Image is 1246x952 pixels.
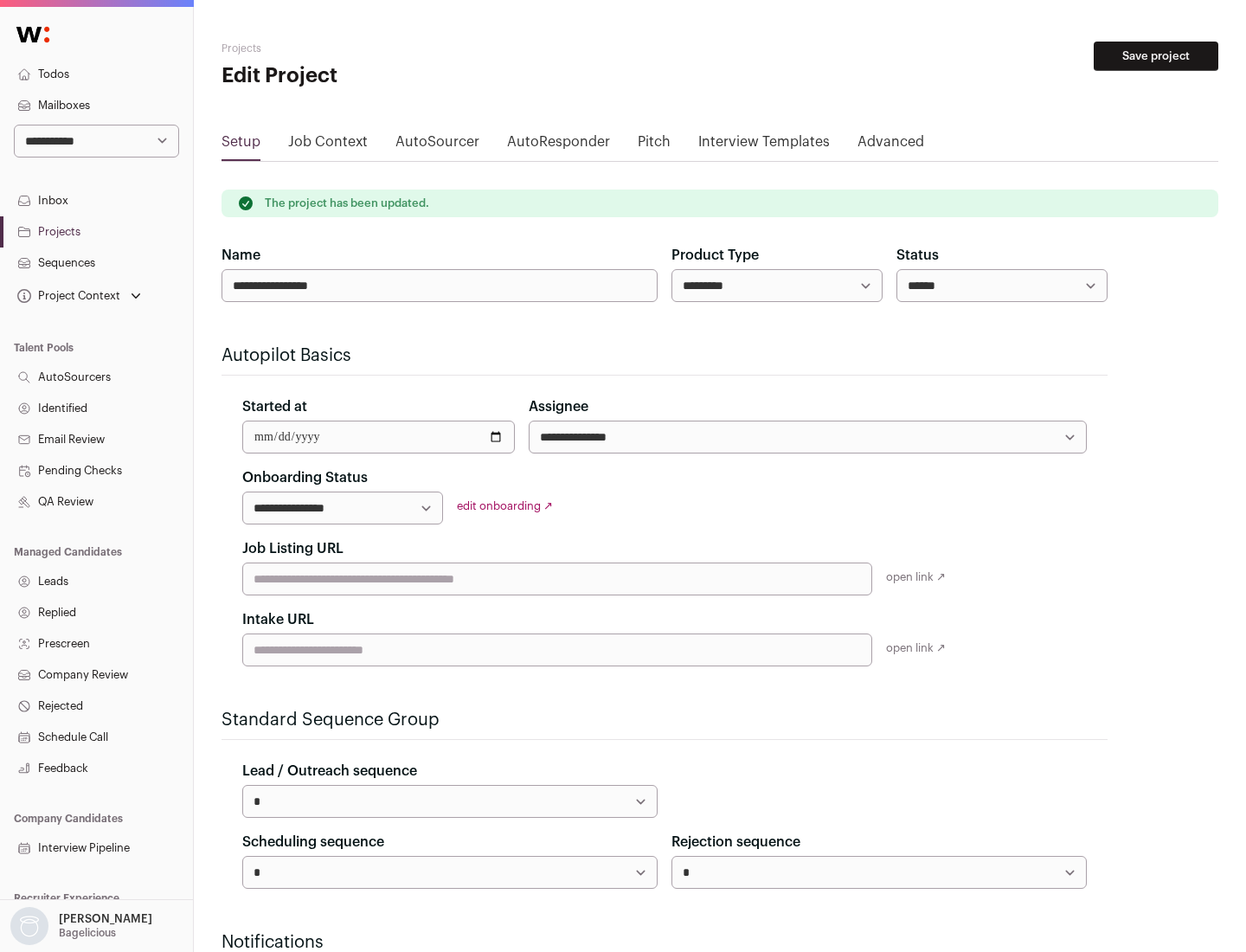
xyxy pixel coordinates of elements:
button: Save project [1094,42,1218,71]
a: AutoResponder [507,132,610,159]
h2: Projects [222,42,554,55]
label: Scheduling sequence [242,832,384,852]
label: Status [896,245,939,266]
a: Advanced [857,132,924,159]
a: Pitch [638,132,671,159]
label: Product Type [671,245,759,266]
h1: Edit Project [222,62,554,90]
a: Interview Templates [698,132,830,159]
label: Assignee [529,396,588,417]
label: Lead / Outreach sequence [242,761,417,782]
label: Rejection sequence [671,832,800,852]
button: Open dropdown [7,907,156,945]
label: Job Listing URL [242,538,344,559]
h2: Autopilot Basics [222,344,1108,368]
a: AutoSourcer [395,132,479,159]
div: Project Context [14,289,120,303]
label: Started at [242,396,307,417]
label: Onboarding Status [242,467,368,488]
label: Intake URL [242,609,314,630]
a: Job Context [288,132,368,159]
label: Name [222,245,260,266]
p: [PERSON_NAME] [59,912,152,926]
a: edit onboarding ↗ [457,500,553,511]
a: Setup [222,132,260,159]
p: The project has been updated. [265,196,429,210]
p: Bagelicious [59,926,116,940]
img: Wellfound [7,17,59,52]
h2: Standard Sequence Group [222,708,1108,732]
img: nopic.png [10,907,48,945]
button: Open dropdown [14,284,145,308]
